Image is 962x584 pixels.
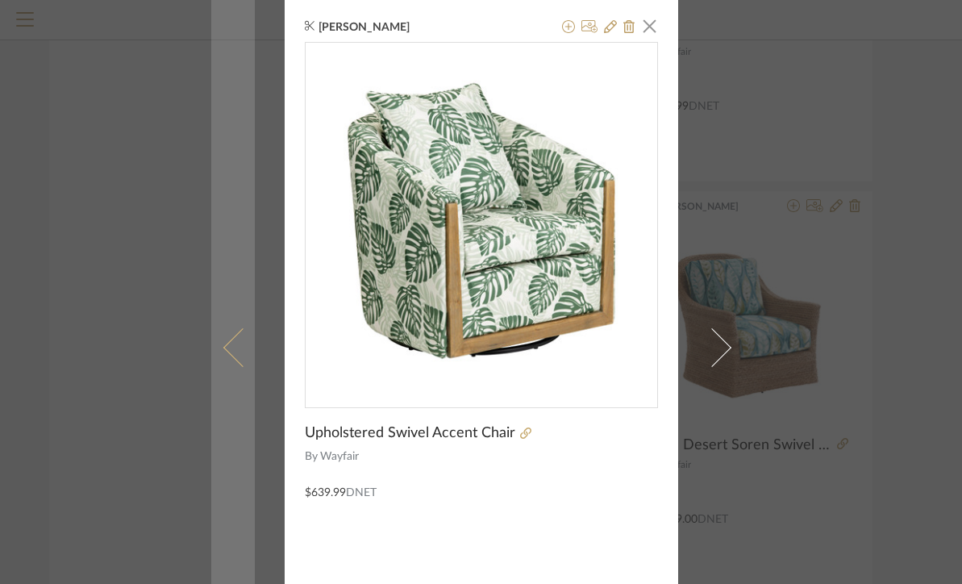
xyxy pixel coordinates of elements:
span: DNET [346,487,377,498]
div: 0 [306,43,657,394]
span: $639.99 [305,487,346,498]
img: 21333027-c032-452c-825a-e3defcf0aedc_436x436.jpg [306,43,657,394]
button: Close [634,10,666,42]
span: [PERSON_NAME] [319,20,435,35]
span: Upholstered Swivel Accent Chair [305,424,515,442]
span: Wayfair [320,448,658,465]
span: By [305,448,318,465]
